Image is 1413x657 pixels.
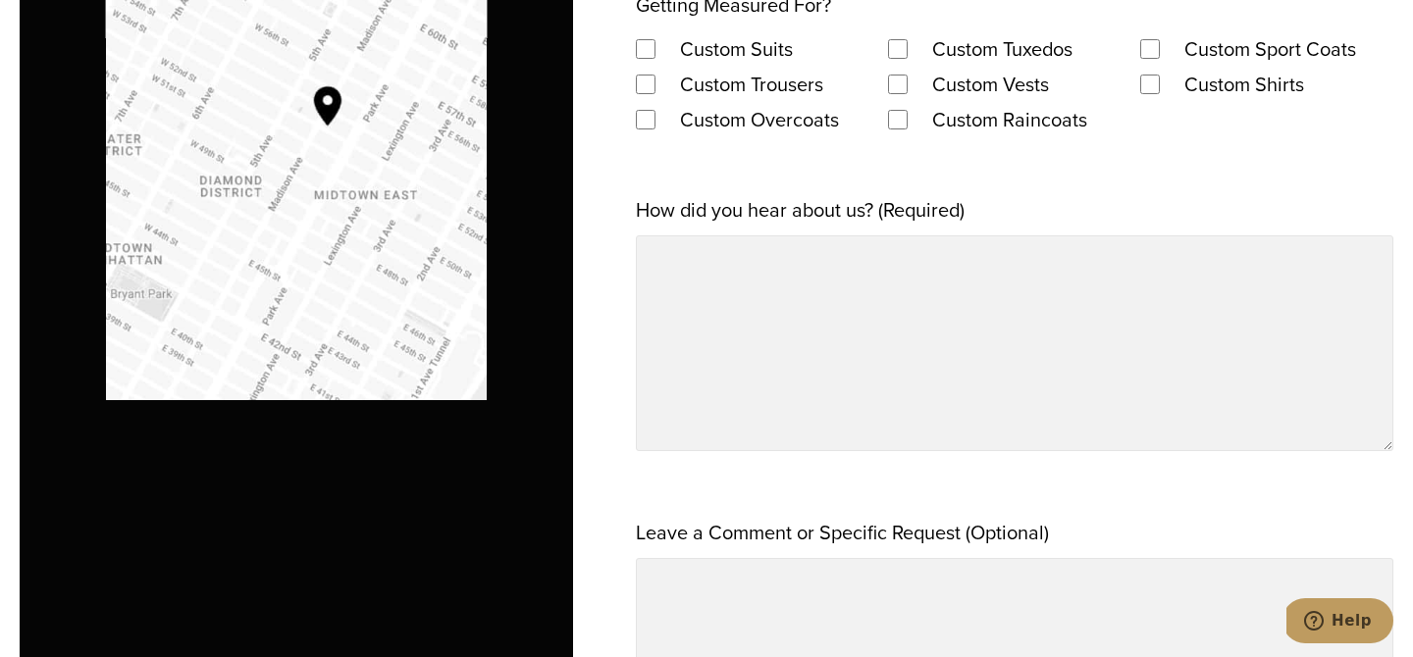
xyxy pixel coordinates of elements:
label: Custom Suits [660,31,812,67]
label: Custom Shirts [1165,67,1324,102]
label: Custom Tuxedos [913,31,1092,67]
label: How did you hear about us? (Required) [636,192,965,227]
label: Custom Overcoats [660,102,859,137]
label: Leave a Comment or Specific Request (Optional) [636,515,1049,550]
label: Custom Raincoats [913,102,1107,137]
label: Custom Vests [913,67,1069,102]
label: Custom Trousers [660,67,843,102]
iframe: Opens a widget where you can chat to one of our agents [1286,598,1393,647]
label: Custom Sport Coats [1165,31,1376,67]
